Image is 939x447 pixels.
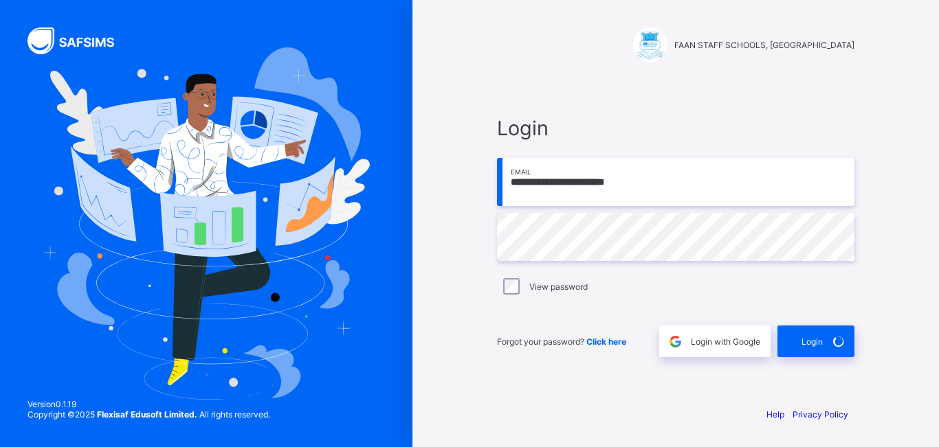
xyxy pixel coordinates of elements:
a: Privacy Policy [793,409,848,420]
span: FAAN STAFF SCHOOLS, [GEOGRAPHIC_DATA] [674,40,854,50]
a: Click here [586,336,626,347]
label: View password [529,282,588,292]
strong: Flexisaf Edusoft Limited. [97,409,197,420]
span: Login with Google [691,336,760,347]
span: Forgot your password? [497,336,626,347]
span: Version 0.1.19 [27,399,270,409]
img: Hero Image [43,47,370,399]
a: Help [766,409,784,420]
img: SAFSIMS Logo [27,27,131,54]
img: google.396cfc9801f0270233282035f929180a.svg [667,334,683,349]
span: Copyright © 2025 All rights reserved. [27,409,270,420]
span: Login [497,116,854,140]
